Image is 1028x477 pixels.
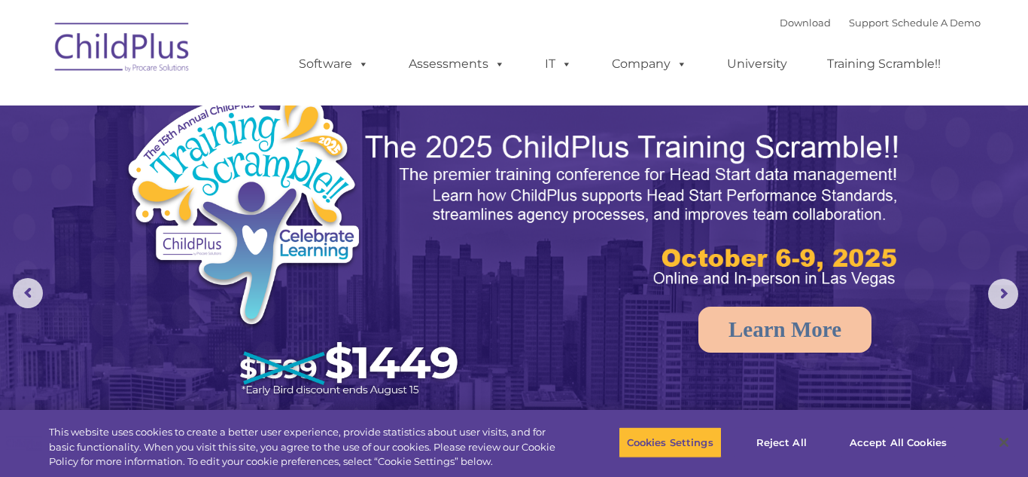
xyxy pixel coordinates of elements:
[597,49,702,79] a: Company
[530,49,587,79] a: IT
[780,17,981,29] font: |
[849,17,889,29] a: Support
[284,49,384,79] a: Software
[394,49,520,79] a: Assessments
[698,307,871,353] a: Learn More
[619,427,722,458] button: Cookies Settings
[987,426,1020,459] button: Close
[892,17,981,29] a: Schedule A Demo
[735,427,829,458] button: Reject All
[841,427,955,458] button: Accept All Cookies
[47,12,198,87] img: ChildPlus by Procare Solutions
[780,17,831,29] a: Download
[812,49,956,79] a: Training Scramble!!
[49,425,565,469] div: This website uses cookies to create a better user experience, provide statistics about user visit...
[712,49,802,79] a: University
